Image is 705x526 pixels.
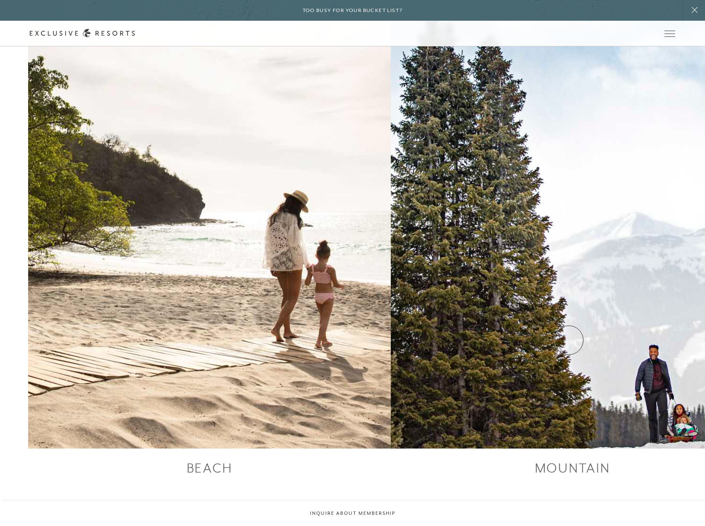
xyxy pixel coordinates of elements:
[303,7,403,14] h6: Too busy for your bucket list?
[28,457,391,477] div: Beach
[664,31,675,36] button: Open navigation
